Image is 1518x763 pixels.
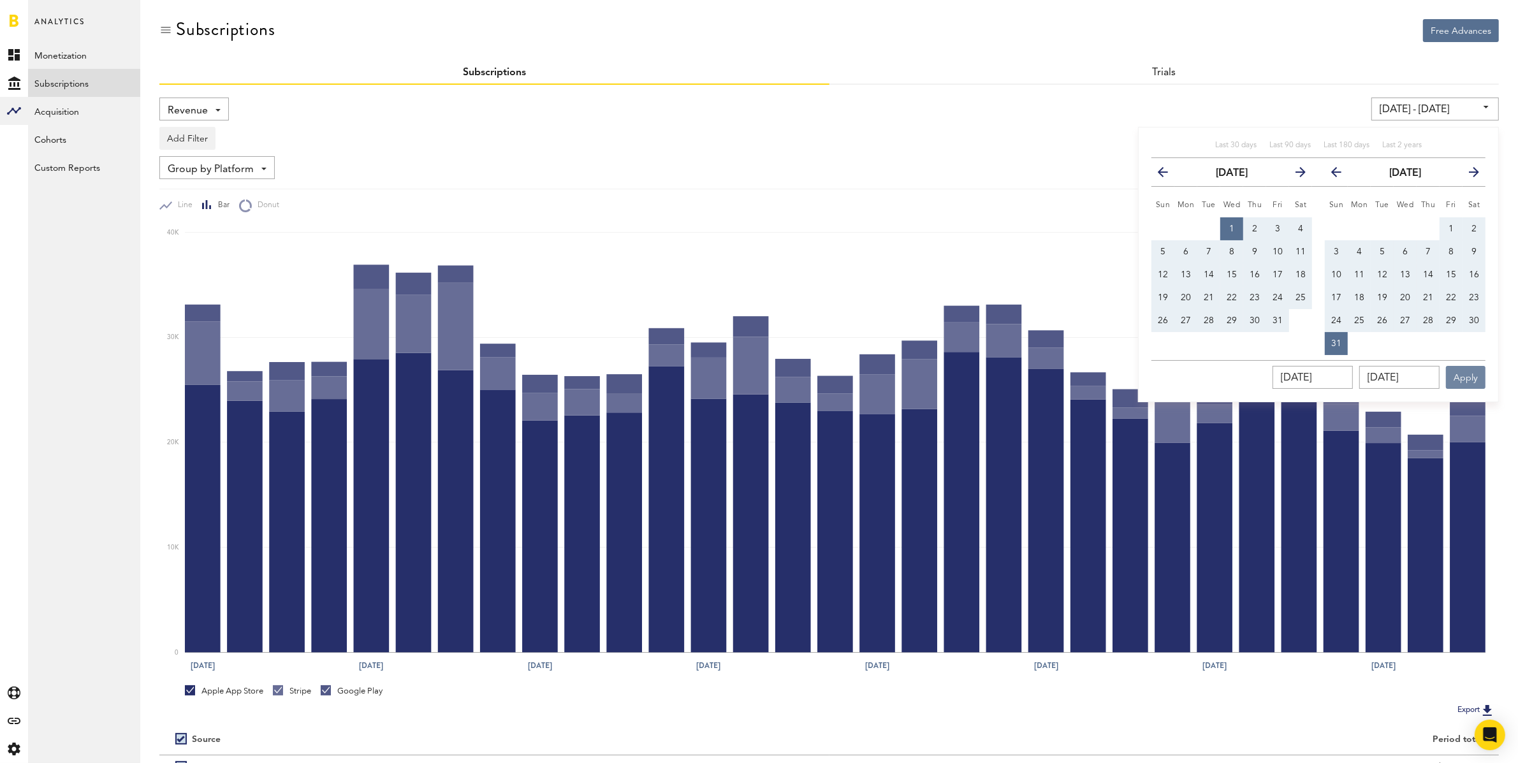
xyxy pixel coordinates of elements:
span: 25 [1295,293,1306,302]
button: 30 [1463,309,1485,332]
button: 26 [1151,309,1174,332]
span: 16 [1250,270,1260,279]
span: 18 [1354,293,1364,302]
input: __/__/____ [1273,366,1353,389]
button: 6 [1394,240,1417,263]
span: 29 [1227,316,1237,325]
span: 24 [1273,293,1283,302]
span: 13 [1181,270,1191,279]
button: 19 [1371,286,1394,309]
span: 18 [1295,270,1306,279]
button: 17 [1266,263,1289,286]
text: [DATE] [697,660,721,671]
span: 27 [1181,316,1191,325]
button: 31 [1325,332,1348,355]
button: 1 [1440,217,1463,240]
button: 5 [1151,240,1174,263]
span: Analytics [34,14,85,41]
button: 12 [1151,263,1174,286]
button: 11 [1348,263,1371,286]
span: 27 [1400,316,1410,325]
button: 27 [1174,309,1197,332]
button: 25 [1289,286,1312,309]
small: Thursday [1421,201,1436,209]
button: 15 [1220,263,1243,286]
span: 23 [1469,293,1479,302]
span: 26 [1377,316,1387,325]
span: 1 [1229,224,1234,233]
button: 21 [1197,286,1220,309]
button: 10 [1325,263,1348,286]
button: 29 [1220,309,1243,332]
span: 13 [1400,270,1410,279]
button: 4 [1348,240,1371,263]
button: Add Filter [159,127,215,150]
button: 27 [1394,309,1417,332]
span: 16 [1469,270,1479,279]
small: Wednesday [1223,201,1241,209]
button: 25 [1348,309,1371,332]
text: [DATE] [1202,660,1227,671]
button: 13 [1394,263,1417,286]
span: 31 [1273,316,1283,325]
span: 28 [1423,316,1433,325]
text: 20K [167,439,179,446]
span: 21 [1204,293,1214,302]
span: 8 [1229,247,1234,256]
button: 11 [1289,240,1312,263]
span: 5 [1380,247,1385,256]
small: Wednesday [1397,201,1414,209]
button: 30 [1243,309,1266,332]
div: Period total [845,734,1484,745]
small: Saturday [1295,201,1307,209]
text: 0 [175,650,179,656]
span: 11 [1295,247,1306,256]
span: 9 [1252,247,1257,256]
span: Donut [252,200,279,211]
button: 9 [1463,240,1485,263]
button: 23 [1463,286,1485,309]
button: 28 [1197,309,1220,332]
text: [DATE] [528,660,552,671]
button: 20 [1394,286,1417,309]
span: Last 90 days [1269,142,1311,149]
span: Revenue [168,100,208,122]
small: Sunday [1329,201,1344,209]
button: 20 [1174,286,1197,309]
span: 23 [1250,293,1260,302]
button: 29 [1440,309,1463,332]
text: [DATE] [191,660,215,671]
button: 19 [1151,286,1174,309]
span: 3 [1334,247,1339,256]
span: 19 [1158,293,1168,302]
div: Stripe [273,685,311,697]
text: [DATE] [1034,660,1058,671]
span: 28 [1204,316,1214,325]
a: Subscriptions [28,69,140,97]
button: 22 [1440,286,1463,309]
a: Custom Reports [28,153,140,181]
span: 14 [1423,270,1433,279]
span: 19 [1377,293,1387,302]
button: 2 [1463,217,1485,240]
button: 7 [1197,240,1220,263]
span: 10 [1331,270,1341,279]
small: Tuesday [1202,201,1216,209]
span: 1 [1449,224,1454,233]
span: Support [27,9,73,20]
span: 7 [1206,247,1211,256]
button: 17 [1325,286,1348,309]
a: Acquisition [28,97,140,125]
button: Free Advances [1423,19,1499,42]
button: 8 [1220,240,1243,263]
button: 15 [1440,263,1463,286]
button: 12 [1371,263,1394,286]
span: 30 [1250,316,1260,325]
small: Monday [1178,201,1195,209]
span: 25 [1354,316,1364,325]
span: Last 30 days [1215,142,1257,149]
text: 10K [167,544,179,551]
button: 16 [1463,263,1485,286]
a: Trials [1152,68,1176,78]
button: 9 [1243,240,1266,263]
